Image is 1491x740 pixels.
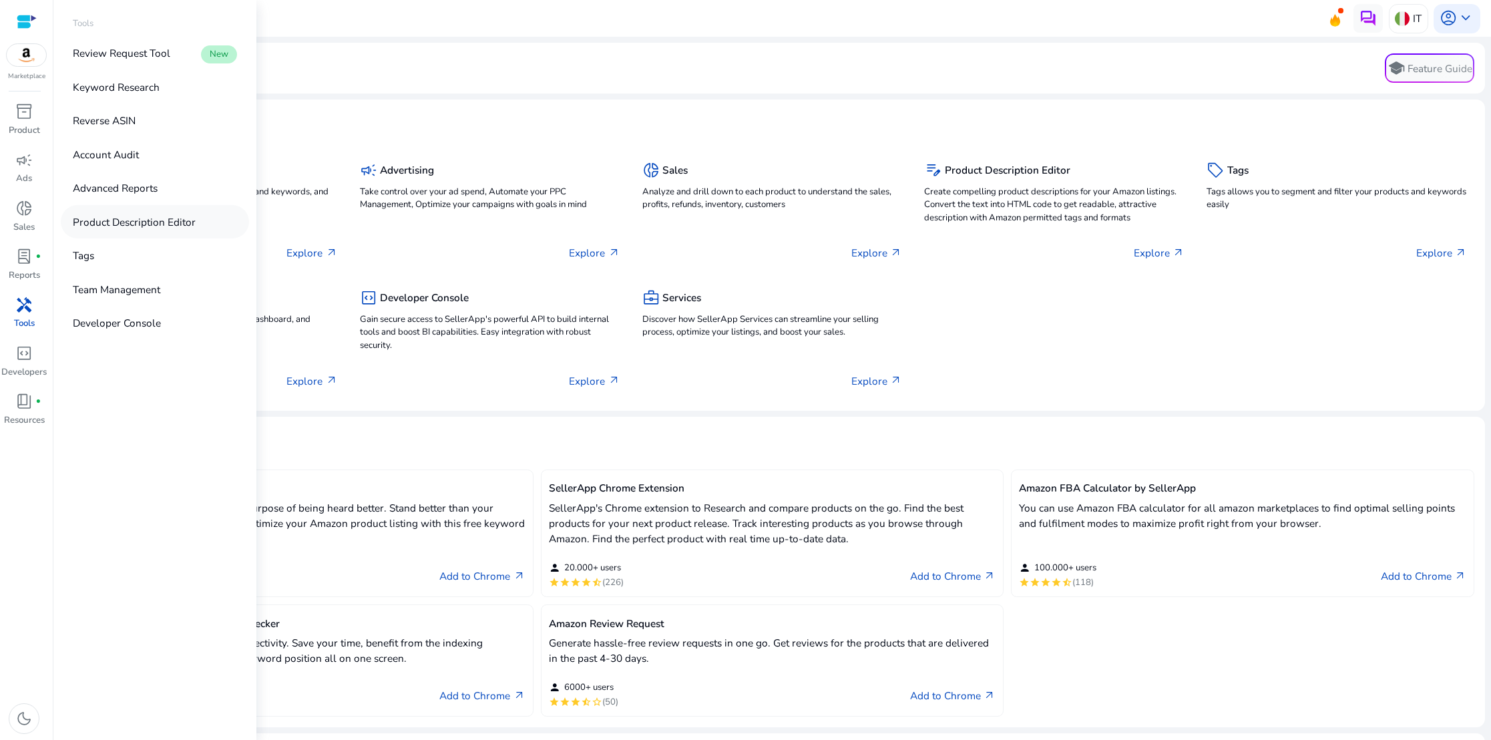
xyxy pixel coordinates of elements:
[360,289,377,307] span: code_blocks
[15,152,33,169] span: campaign
[73,17,93,31] p: Tools
[380,292,469,304] h5: Developer Console
[1207,186,1467,212] p: Tags allows you to segment and filter your products and keywords easily
[851,373,902,389] p: Explore
[15,103,33,120] span: inventory_2
[78,635,525,666] p: Built with focus on ease of use and effectivity. Save your time, benefit from the indexing inform...
[602,577,624,589] span: (226)
[1072,577,1094,589] span: (118)
[570,697,581,707] mat-icon: star
[78,500,525,546] p: Tailor make your listing for the sole purpose of being heard better. Stand better than your compe...
[662,292,701,304] h5: Services
[73,45,170,61] p: Review Request Tool
[439,687,525,704] a: Add to Chromearrow_outward
[984,690,996,702] span: arrow_outward
[35,399,41,405] span: fiber_manual_record
[1030,577,1040,588] mat-icon: star
[560,577,570,588] mat-icon: star
[549,635,996,666] p: Generate hassle-free review requests in one go. Get reviews for the products that are delivered i...
[7,44,47,66] img: amazon.svg
[569,245,620,260] p: Explore
[549,682,561,694] mat-icon: person
[1454,570,1466,582] span: arrow_outward
[78,482,525,494] h5: Amazon Keyword Research Tool
[570,577,581,588] mat-icon: star
[1388,59,1405,77] span: school
[360,186,620,212] p: Take control over your ad spend, Automate your PPC Management, Optimize your campaigns with goals...
[9,124,40,138] p: Product
[73,214,196,230] p: Product Description Editor
[1207,162,1224,179] span: sell
[581,577,592,588] mat-icon: star
[513,570,525,582] span: arrow_outward
[15,200,33,217] span: donut_small
[21,35,32,45] img: website_grey.svg
[1019,562,1031,574] mat-icon: person
[4,414,45,427] p: Resources
[549,697,560,707] mat-icon: star
[642,289,660,307] span: business_center
[37,21,65,32] div: v 4.0.25
[1019,482,1466,494] h5: Amazon FBA Calculator by SellerApp
[73,248,94,263] p: Tags
[1413,7,1422,30] p: IT
[1134,245,1185,260] p: Explore
[549,562,561,574] mat-icon: person
[608,375,620,387] span: arrow_outward
[910,687,996,704] a: Add to Chromearrow_outward
[16,172,32,186] p: Ads
[15,297,33,314] span: handyman
[642,186,903,212] p: Analyze and drill down to each product to understand the sales, profits, refunds, inventory, cust...
[9,269,40,283] p: Reports
[513,690,525,702] span: arrow_outward
[564,562,621,574] span: 20.000+ users
[439,567,525,584] a: Add to Chromearrow_outward
[15,393,33,410] span: book_4
[35,35,191,45] div: [PERSON_NAME]: [DOMAIN_NAME]
[1173,247,1185,259] span: arrow_outward
[984,570,996,582] span: arrow_outward
[924,162,941,179] span: edit_note
[549,482,996,494] h5: SellerApp Chrome Extension
[549,500,996,546] p: SellerApp's Chrome extension to Research and compare products on the go. Find the best products f...
[924,186,1185,225] p: Create compelling product descriptions for your Amazon listings. Convert the text into HTML code ...
[1381,567,1466,584] a: Add to Chromearrow_outward
[73,282,160,297] p: Team Management
[380,164,434,176] h5: Advertising
[1034,562,1096,574] span: 100.000+ users
[608,247,620,259] span: arrow_outward
[549,618,996,630] h5: Amazon Review Request
[1440,9,1457,27] span: account_circle
[602,697,618,709] span: (50)
[1019,577,1030,588] mat-icon: star
[945,164,1070,176] h5: Product Description Editor
[851,245,902,260] p: Explore
[78,618,525,630] h5: Amazon Keyword Ranking & Index Checker
[73,147,139,162] p: Account Audit
[1040,577,1051,588] mat-icon: star
[14,317,35,331] p: Tools
[1227,164,1249,176] h5: Tags
[564,682,614,694] span: 6000+ users
[662,164,688,176] h5: Sales
[1385,53,1474,83] button: schoolFeature Guide
[73,180,158,196] p: Advanced Reports
[73,315,161,331] p: Developer Console
[581,697,592,707] mat-icon: star_half
[1062,577,1072,588] mat-icon: star_half
[592,697,602,707] mat-icon: star_border
[149,79,222,87] div: Keyword (traffico)
[1408,61,1472,76] p: Feature Guide
[134,77,145,88] img: tab_keywords_by_traffic_grey.svg
[55,77,66,88] img: tab_domain_overview_orange.svg
[642,313,903,340] p: Discover how SellerApp Services can streamline your selling process, optimize your listings, and ...
[1455,247,1467,259] span: arrow_outward
[70,79,102,87] div: Dominio
[15,248,33,265] span: lab_profile
[1,366,47,379] p: Developers
[286,373,337,389] p: Explore
[13,221,35,234] p: Sales
[910,567,996,584] a: Add to Chromearrow_outward
[15,710,33,727] span: dark_mode
[1395,11,1410,26] img: it.svg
